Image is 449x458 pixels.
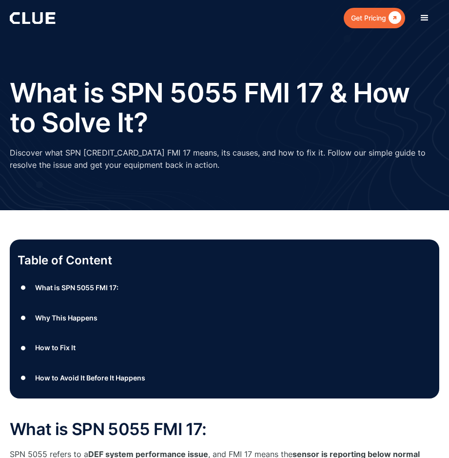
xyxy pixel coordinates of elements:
[35,372,145,384] div: How to Avoid It Before It Happens
[10,147,439,171] p: Discover what SPN [CREDIT_CARD_DATA] FMI 17 means, its causes, and how to fix it. Follow our simp...
[18,280,29,295] div: ●
[18,340,431,355] a: ●How to Fix It
[10,420,439,438] h2: What is SPN 5055 FMI 17:
[18,371,431,385] a: ●How to Avoid It Before It Happens
[18,340,29,355] div: ●
[10,78,439,137] h1: What is SPN 5055 FMI 17 & How to Solve It?
[351,12,386,24] div: Get Pricing
[35,312,98,324] div: Why This Happens
[35,281,118,294] div: What is SPN 5055 FMI 17:
[18,311,29,325] div: ●
[344,8,405,28] a: Get Pricing
[18,280,431,295] a: ●What is SPN 5055 FMI 17:
[35,341,76,354] div: How to Fix It
[386,12,401,24] div: 
[410,3,439,33] div: menu
[18,252,431,269] p: Table of Content
[18,371,29,385] div: ●
[18,311,431,325] a: ●Why This Happens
